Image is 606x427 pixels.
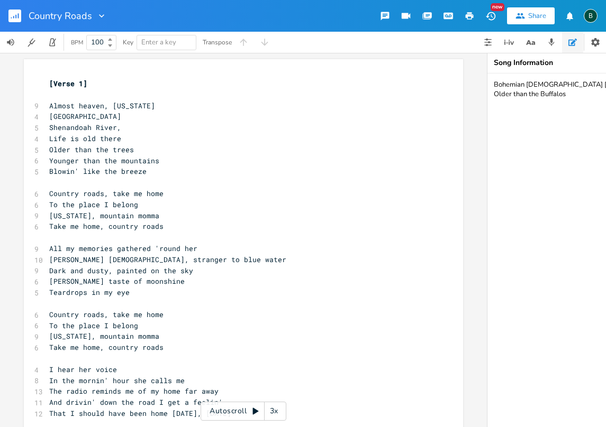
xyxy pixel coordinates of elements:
span: To the place I belong [49,200,138,209]
span: Life is old there [49,134,121,143]
span: Dark and dusty, painted on the sky [49,266,193,275]
span: [PERSON_NAME] taste of moonshine [49,276,185,286]
span: Take me home, country roads [49,221,164,231]
span: Almost heaven, [US_STATE] [49,101,155,110]
span: All my memories gathered 'round her [49,244,197,253]
span: I hear her voice [49,365,117,374]
span: Country Roads [29,11,92,21]
div: Autoscroll [201,402,286,421]
span: [US_STATE], mountain momma [49,331,159,341]
span: In the mornin' hour she calls me [49,376,185,385]
span: [Verse 1] [49,79,87,88]
span: Country roads, take me home [49,310,164,319]
span: Older than the trees [49,145,134,154]
button: Share [507,7,555,24]
span: The radio reminds me of my home far away [49,386,219,396]
div: Share [528,11,546,21]
span: Country roads, take me home [49,189,164,198]
span: Shenandoah River, [49,123,121,132]
div: BruCe [584,9,598,23]
div: Key [123,39,133,45]
span: [PERSON_NAME] [DEMOGRAPHIC_DATA], stranger to blue water [49,255,286,264]
div: BPM [71,40,83,45]
span: Take me home, country roads [49,342,164,352]
div: New [491,3,504,11]
span: That I should have been home [DATE], [DATE] [49,409,231,418]
span: [GEOGRAPHIC_DATA] [49,112,121,121]
span: [US_STATE], mountain momma [49,211,159,220]
button: New [480,6,501,25]
button: B [584,4,598,28]
span: Enter a key [141,38,176,47]
span: And drivin' down the road I get a feelin' [49,397,223,407]
span: To the place I belong [49,321,138,330]
span: Younger than the mountains [49,156,159,165]
div: 3x [265,402,284,421]
div: Transpose [203,39,232,45]
span: Blowin' like the breeze [49,166,147,176]
span: Teardrops in my eye [49,287,130,297]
